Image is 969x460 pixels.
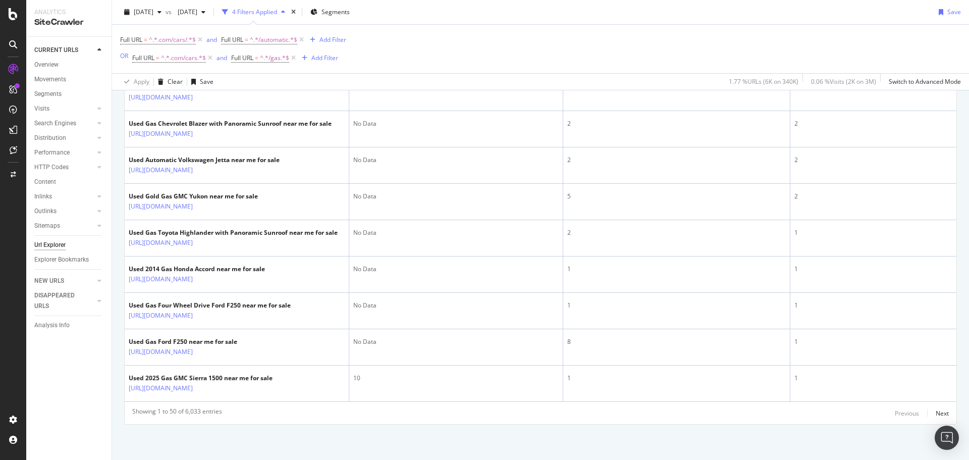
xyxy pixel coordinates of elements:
[129,238,193,248] a: [URL][DOMAIN_NAME]
[132,407,222,419] div: Showing 1 to 50 of 6,033 entries
[129,311,193,321] a: [URL][DOMAIN_NAME]
[885,74,961,90] button: Switch to Advanced Mode
[298,52,338,64] button: Add Filter
[567,301,786,310] div: 1
[132,54,154,62] span: Full URL
[34,60,104,70] a: Overview
[206,35,217,44] button: and
[567,228,786,237] div: 2
[217,54,227,62] div: and
[935,4,961,20] button: Save
[120,4,166,20] button: [DATE]
[34,89,62,99] div: Segments
[306,34,346,46] button: Add Filter
[129,129,193,139] a: [URL][DOMAIN_NAME]
[567,119,786,128] div: 2
[161,51,206,65] span: ^.*.com/cars.*$
[187,74,213,90] button: Save
[34,104,94,114] a: Visits
[34,276,94,286] a: NEW URLS
[156,54,159,62] span: =
[129,265,265,274] div: Used 2014 Gas Honda Accord near me for sale
[34,177,104,187] a: Content
[34,290,94,312] a: DISAPPEARED URLS
[306,4,354,20] button: Segments
[936,407,949,419] button: Next
[174,8,197,16] span: 2025 Jun. 8th
[34,133,66,143] div: Distribution
[120,35,142,44] span: Full URL
[567,265,786,274] div: 1
[218,4,289,20] button: 4 Filters Applied
[34,290,85,312] div: DISAPPEARED URLS
[567,374,786,383] div: 1
[34,206,94,217] a: Outlinks
[174,4,209,20] button: [DATE]
[567,337,786,346] div: 8
[34,162,94,173] a: HTTP Codes
[149,33,196,47] span: ^.*.com/cars/.*$
[947,8,961,16] div: Save
[129,301,291,310] div: Used Gas Four Wheel Drive Ford F250 near me for sale
[154,74,183,90] button: Clear
[134,77,149,86] div: Apply
[353,374,559,383] div: 10
[129,201,193,212] a: [URL][DOMAIN_NAME]
[34,240,104,250] a: Url Explorer
[34,240,66,250] div: Url Explorer
[231,54,253,62] span: Full URL
[34,320,104,331] a: Analysis Info
[129,165,193,175] a: [URL][DOMAIN_NAME]
[34,17,103,28] div: SiteCrawler
[811,77,876,86] div: 0.06 % Visits ( 2K on 3M )
[34,133,94,143] a: Distribution
[166,8,174,16] span: vs
[129,347,193,357] a: [URL][DOMAIN_NAME]
[34,206,57,217] div: Outlinks
[255,54,258,62] span: =
[134,8,153,16] span: 2025 Aug. 31st
[34,74,104,85] a: Movements
[232,8,277,16] div: 4 Filters Applied
[129,374,273,383] div: Used 2025 Gas GMC Sierra 1500 near me for sale
[353,156,559,165] div: No Data
[353,337,559,346] div: No Data
[353,119,559,128] div: No Data
[200,77,213,86] div: Save
[168,77,183,86] div: Clear
[34,254,89,265] div: Explorer Bookmarks
[34,45,78,56] div: CURRENT URLS
[34,74,66,85] div: Movements
[311,54,338,62] div: Add Filter
[567,192,786,201] div: 5
[129,337,237,346] div: Used Gas Ford F250 near me for sale
[144,35,147,44] span: =
[34,254,104,265] a: Explorer Bookmarks
[34,191,52,202] div: Inlinks
[129,383,193,393] a: [URL][DOMAIN_NAME]
[34,118,76,129] div: Search Engines
[729,77,798,86] div: 1.77 % URLs ( 6K on 340K )
[34,221,94,231] a: Sitemaps
[34,191,94,202] a: Inlinks
[353,228,559,237] div: No Data
[34,104,49,114] div: Visits
[353,301,559,310] div: No Data
[221,35,243,44] span: Full URL
[129,274,193,284] a: [URL][DOMAIN_NAME]
[120,74,149,90] button: Apply
[34,221,60,231] div: Sitemaps
[129,156,280,165] div: Used Automatic Volkswagen Jetta near me for sale
[34,60,59,70] div: Overview
[34,45,94,56] a: CURRENT URLS
[34,118,94,129] a: Search Engines
[34,89,104,99] a: Segments
[260,51,289,65] span: ^.*/gas.*$
[34,147,70,158] div: Performance
[129,119,332,128] div: Used Gas Chevrolet Blazer with Panoramic Sunroof near me for sale
[34,320,70,331] div: Analysis Info
[34,8,103,17] div: Analytics
[34,276,64,286] div: NEW URLS
[120,52,128,60] div: OR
